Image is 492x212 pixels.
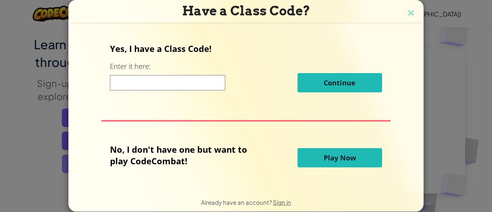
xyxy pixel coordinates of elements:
[298,148,382,167] button: Play Now
[110,144,259,167] p: No, I don't have one but want to play CodeCombat!
[324,153,356,162] span: Play Now
[201,199,273,206] span: Already have an account?
[182,3,310,18] span: Have a Class Code?
[298,73,382,92] button: Continue
[110,62,151,71] label: Enter it here:
[406,8,416,19] img: close icon
[324,78,356,87] span: Continue
[273,199,291,206] a: Sign in
[110,43,382,54] p: Yes, I have a Class Code!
